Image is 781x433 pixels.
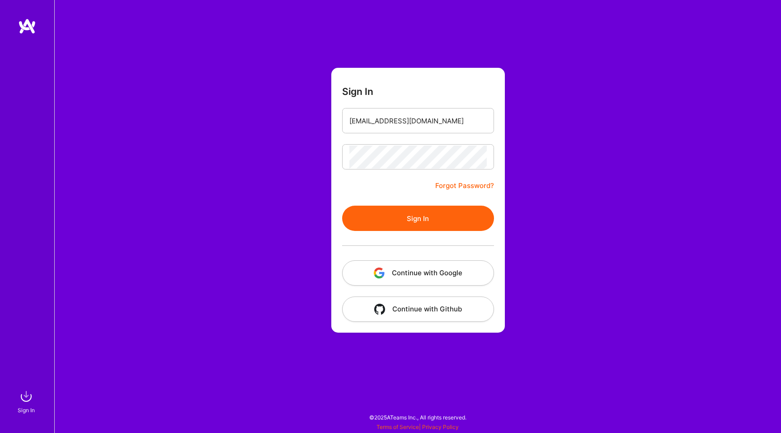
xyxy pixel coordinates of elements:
[17,387,35,405] img: sign in
[342,206,494,231] button: Sign In
[374,304,385,315] img: icon
[376,424,459,430] span: |
[376,424,419,430] a: Terms of Service
[422,424,459,430] a: Privacy Policy
[18,18,36,34] img: logo
[435,180,494,191] a: Forgot Password?
[349,109,487,132] input: Email...
[374,268,385,278] img: icon
[19,387,35,415] a: sign inSign In
[342,297,494,322] button: Continue with Github
[342,86,373,97] h3: Sign In
[54,406,781,428] div: © 2025 ATeams Inc., All rights reserved.
[18,405,35,415] div: Sign In
[342,260,494,286] button: Continue with Google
